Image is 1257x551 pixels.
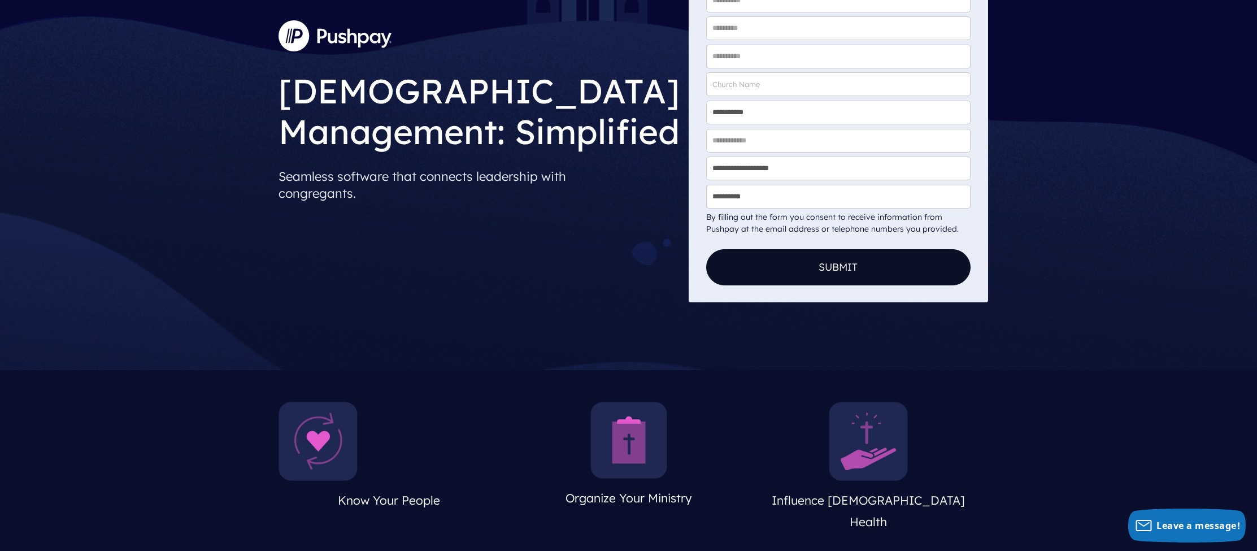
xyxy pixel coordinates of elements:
[338,493,440,507] span: Know Your People
[1128,509,1246,543] button: Leave a message!
[706,72,971,96] input: Church Name
[1156,519,1240,532] span: Leave a message!
[772,493,965,529] span: Influence [DEMOGRAPHIC_DATA] Health
[279,163,680,206] p: Seamless software that connects leadership with congregants.
[279,62,680,155] h1: [DEMOGRAPHIC_DATA] Management: Simplified
[706,211,971,235] div: By filling out the form you consent to receive information from Pushpay at the email address or t...
[706,249,971,285] button: Submit
[566,491,692,505] span: Organize Your Ministry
